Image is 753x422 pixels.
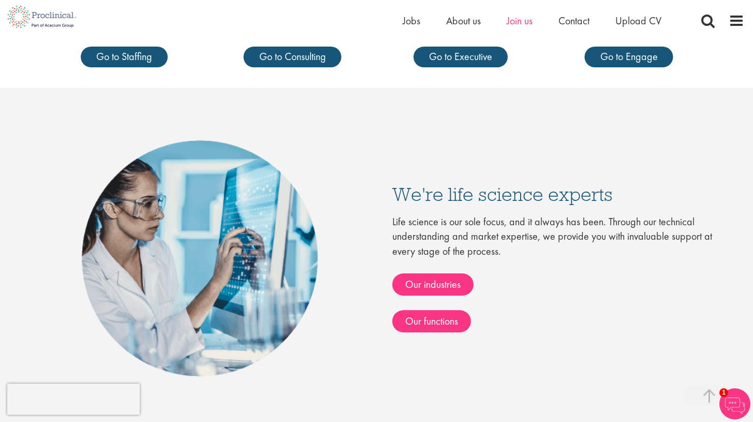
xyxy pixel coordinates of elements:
span: 1 [719,388,728,397]
a: Go to Consulting [244,47,342,67]
div: Life science is our sole focus, and it always has been. Through our technical understanding and m... [392,214,730,332]
a: Our industries [392,273,474,296]
a: Upload CV [615,14,661,27]
iframe: reCAPTCHA [7,384,140,415]
img: Chatbot [719,388,750,419]
h3: We're life science experts [392,184,730,203]
a: Go to Staffing [81,47,168,67]
a: Join us [507,14,533,27]
a: Contact [558,14,589,27]
a: Go to Engage [585,47,673,67]
a: Jobs [403,14,420,27]
a: About us [446,14,481,27]
a: Go to Executive [414,47,508,67]
a: Our functions [392,310,471,332]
